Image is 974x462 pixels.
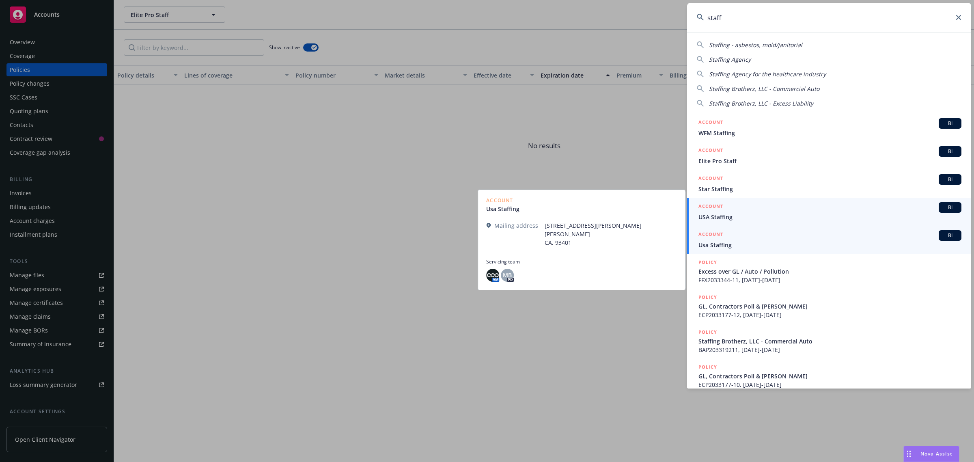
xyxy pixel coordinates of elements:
a: POLICYGL, Contractors Poll & [PERSON_NAME]ECP2033177-12, [DATE]-[DATE] [687,289,971,324]
a: POLICYStaffing Brotherz, LLC - Commercial AutoBAP203319211, [DATE]-[DATE] [687,324,971,358]
span: Staffing - asbestos, mold/janitorial [709,41,802,49]
h5: ACCOUNT [698,146,723,156]
span: GL, Contractors Poll & [PERSON_NAME] [698,372,961,380]
span: Excess over GL / Auto / Pollution [698,267,961,276]
a: ACCOUNTBIUsa Staffing [687,226,971,254]
span: BI [942,232,958,239]
span: FFX2033344-11, [DATE]-[DATE] [698,276,961,284]
span: ECP2033177-12, [DATE]-[DATE] [698,311,961,319]
a: POLICYGL, Contractors Poll & [PERSON_NAME]ECP2033177-10, [DATE]-[DATE] [687,358,971,393]
span: Usa Staffing [698,241,961,249]
span: BI [942,176,958,183]
h5: ACCOUNT [698,118,723,128]
div: Drag to move [904,446,914,462]
a: ACCOUNTBIStar Staffing [687,170,971,198]
span: Staffing Agency for the healthcare industry [709,70,826,78]
span: Staffing Brotherz, LLC - Commercial Auto [709,85,819,93]
h5: POLICY [698,293,717,301]
span: BAP203319211, [DATE]-[DATE] [698,345,961,354]
span: Staffing Brotherz, LLC - Commercial Auto [698,337,961,345]
input: Search... [687,3,971,32]
h5: POLICY [698,328,717,336]
h5: ACCOUNT [698,230,723,240]
a: ACCOUNTBIElite Pro Staff [687,142,971,170]
a: POLICYExcess over GL / Auto / PollutionFFX2033344-11, [DATE]-[DATE] [687,254,971,289]
h5: POLICY [698,363,717,371]
span: BI [942,148,958,155]
a: ACCOUNTBIUSA Staffing [687,198,971,226]
span: WFM Staffing [698,129,961,137]
span: Star Staffing [698,185,961,193]
button: Nova Assist [903,446,959,462]
span: ECP2033177-10, [DATE]-[DATE] [698,380,961,389]
span: Nova Assist [920,450,952,457]
a: ACCOUNTBIWFM Staffing [687,114,971,142]
h5: POLICY [698,258,717,266]
span: GL, Contractors Poll & [PERSON_NAME] [698,302,961,311]
h5: ACCOUNT [698,202,723,212]
span: BI [942,204,958,211]
span: Staffing Agency [709,56,751,63]
span: BI [942,120,958,127]
span: USA Staffing [698,213,961,221]
span: Elite Pro Staff [698,157,961,165]
span: Staffing Brotherz, LLC - Excess Liability [709,99,813,107]
h5: ACCOUNT [698,174,723,184]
